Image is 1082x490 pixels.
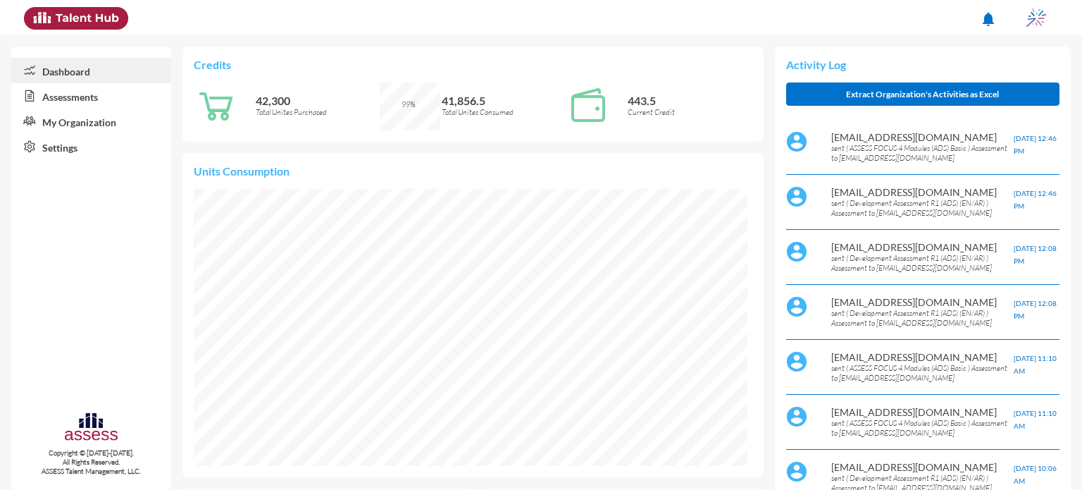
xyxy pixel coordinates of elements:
[1014,354,1057,375] span: [DATE] 11:10 AM
[256,107,380,117] p: Total Unites Purchased
[194,164,752,178] p: Units Consumption
[194,58,752,71] p: Credits
[831,131,1014,143] p: [EMAIL_ADDRESS][DOMAIN_NAME]
[1014,134,1057,155] span: [DATE] 12:46 PM
[831,418,1014,438] p: sent ( ASSESS FOCUS 4 Modules (ADS) Basic ) Assessment to [EMAIL_ADDRESS][DOMAIN_NAME]
[442,107,566,117] p: Total Unites Consumed
[1014,409,1057,430] span: [DATE] 11:10 AM
[1014,244,1057,265] span: [DATE] 12:08 PM
[786,186,807,207] img: default%20profile%20image.svg
[11,134,171,159] a: Settings
[786,58,1059,71] p: Activity Log
[1014,189,1057,210] span: [DATE] 12:46 PM
[786,461,807,482] img: default%20profile%20image.svg
[786,351,807,372] img: default%20profile%20image.svg
[786,296,807,317] img: default%20profile%20image.svg
[831,296,1014,308] p: [EMAIL_ADDRESS][DOMAIN_NAME]
[786,131,807,152] img: default%20profile%20image.svg
[11,58,171,83] a: Dashboard
[980,11,997,27] mat-icon: notifications
[831,253,1014,273] p: sent ( Development Assessment R1 (ADS) (EN/AR) ) Assessment to [EMAIL_ADDRESS][DOMAIN_NAME]
[786,82,1059,106] button: Extract Organization's Activities as Excel
[11,109,171,134] a: My Organization
[11,83,171,109] a: Assessments
[628,94,752,107] p: 443.5
[1014,464,1057,485] span: [DATE] 10:06 AM
[256,94,380,107] p: 42,300
[63,411,119,446] img: assesscompany-logo.png
[831,198,1014,218] p: sent ( Development Assessment R1 (ADS) (EN/AR) ) Assessment to [EMAIL_ADDRESS][DOMAIN_NAME]
[831,241,1014,253] p: [EMAIL_ADDRESS][DOMAIN_NAME]
[442,94,566,107] p: 41,856.5
[831,461,1014,473] p: [EMAIL_ADDRESS][DOMAIN_NAME]
[831,351,1014,363] p: [EMAIL_ADDRESS][DOMAIN_NAME]
[786,406,807,427] img: default%20profile%20image.svg
[831,186,1014,198] p: [EMAIL_ADDRESS][DOMAIN_NAME]
[831,143,1014,163] p: sent ( ASSESS FOCUS 4 Modules (ADS) Basic ) Assessment to [EMAIL_ADDRESS][DOMAIN_NAME]
[1014,299,1057,320] span: [DATE] 12:08 PM
[628,107,752,117] p: Current Credit
[402,99,416,109] span: 99%
[11,448,171,476] p: Copyright © [DATE]-[DATE]. All Rights Reserved. ASSESS Talent Management, LLC.
[831,308,1014,328] p: sent ( Development Assessment R1 (ADS) (EN/AR) ) Assessment to [EMAIL_ADDRESS][DOMAIN_NAME]
[831,363,1014,383] p: sent ( ASSESS FOCUS 4 Modules (ADS) Basic ) Assessment to [EMAIL_ADDRESS][DOMAIN_NAME]
[831,406,1014,418] p: [EMAIL_ADDRESS][DOMAIN_NAME]
[786,241,807,262] img: default%20profile%20image.svg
